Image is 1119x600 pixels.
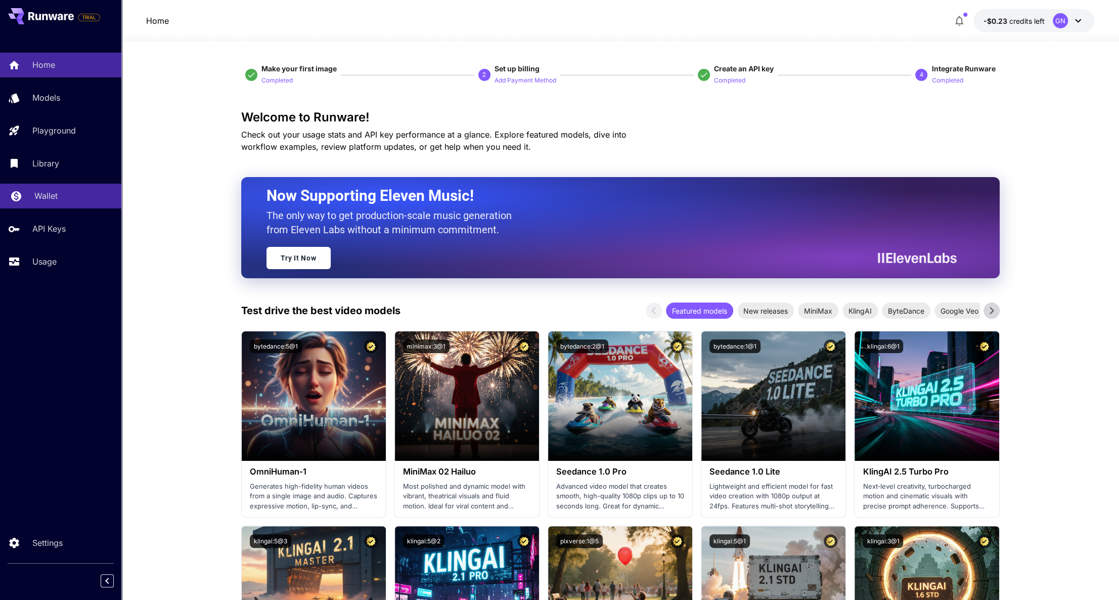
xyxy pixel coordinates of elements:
[78,11,100,23] span: Add your payment card to enable full platform functionality.
[266,247,331,269] a: Try It Now
[920,70,923,79] p: 4
[108,572,121,590] div: Collapse sidebar
[842,306,878,316] span: KlingAI
[709,534,750,548] button: klingai:5@1
[709,339,760,353] button: bytedance:1@1
[266,186,949,205] h2: Now Supporting Eleven Music!
[556,467,684,477] h3: Seedance 1.0 Pro
[670,534,684,548] button: Certified Model – Vetted for best performance and includes a commercial license.
[482,70,486,79] p: 2
[709,467,837,477] h3: Seedance 1.0 Lite
[556,482,684,511] p: Advanced video model that creates smooth, high-quality 1080p clips up to 10 seconds long. Great f...
[863,339,903,353] button: klingai:6@1
[882,303,930,319] div: ByteDance
[714,76,745,85] p: Completed
[863,534,903,548] button: klingai:3@1
[403,534,444,548] button: klingai:5@2
[146,15,169,27] a: Home
[34,190,58,202] p: Wallet
[670,339,684,353] button: Certified Model – Vetted for best performance and includes a commercial license.
[934,303,984,319] div: Google Veo
[250,534,291,548] button: klingai:5@3
[364,534,378,548] button: Certified Model – Vetted for best performance and includes a commercial license.
[495,74,556,86] button: Add Payment Method
[714,64,774,73] span: Create an API key
[863,482,991,511] p: Next‑level creativity, turbocharged motion and cinematic visuals with precise prompt adherence. S...
[261,74,293,86] button: Completed
[261,76,293,85] p: Completed
[983,16,1045,26] div: -$0.2313
[146,15,169,27] nav: breadcrumb
[241,110,1000,124] h3: Welcome to Runware!
[931,64,995,73] span: Integrate Runware
[842,303,878,319] div: KlingAI
[977,534,991,548] button: Certified Model – Vetted for best performance and includes a commercial license.
[364,339,378,353] button: Certified Model – Vetted for best performance and includes a commercial license.
[737,306,794,316] span: New releases
[855,331,999,461] img: alt
[32,157,59,169] p: Library
[250,482,378,511] p: Generates high-fidelity human videos from a single image and audio. Captures expressive motion, l...
[556,339,608,353] button: bytedance:2@1
[714,74,745,86] button: Completed
[32,59,55,71] p: Home
[666,303,733,319] div: Featured models
[934,306,984,316] span: Google Veo
[709,482,837,511] p: Lightweight and efficient model for fast video creation with 1080p output at 24fps. Features mult...
[241,130,626,152] span: Check out your usage stats and API key performance at a glance. Explore featured models, dive int...
[32,223,66,235] p: API Keys
[32,255,57,268] p: Usage
[798,303,838,319] div: MiniMax
[32,124,76,137] p: Playground
[931,74,963,86] button: Completed
[666,306,733,316] span: Featured models
[78,14,100,21] span: TRIAL
[250,339,302,353] button: bytedance:5@1
[824,339,837,353] button: Certified Model – Vetted for best performance and includes a commercial license.
[548,331,692,461] img: alt
[931,76,963,85] p: Completed
[241,303,400,318] p: Test drive the best video models
[101,574,114,587] button: Collapse sidebar
[824,534,837,548] button: Certified Model – Vetted for best performance and includes a commercial license.
[395,331,539,461] img: alt
[495,64,540,73] span: Set up billing
[403,467,531,477] h3: MiniMax 02 Hailuo
[32,92,60,104] p: Models
[32,537,63,549] p: Settings
[983,17,1009,25] span: -$0.23
[1053,13,1068,28] div: GN
[863,467,991,477] h3: KlingAI 2.5 Turbo Pro
[250,467,378,477] h3: OmniHuman‑1
[403,482,531,511] p: Most polished and dynamic model with vibrant, theatrical visuals and fluid motion. Ideal for vira...
[1009,17,1045,25] span: credits left
[517,339,531,353] button: Certified Model – Vetted for best performance and includes a commercial license.
[266,208,519,237] p: The only way to get production-scale music generation from Eleven Labs without a minimum commitment.
[495,76,556,85] p: Add Payment Method
[798,306,838,316] span: MiniMax
[701,331,845,461] img: alt
[403,339,450,353] button: minimax:3@1
[882,306,930,316] span: ByteDance
[556,534,603,548] button: pixverse:1@5
[973,9,1094,32] button: -$0.2313GN
[977,339,991,353] button: Certified Model – Vetted for best performance and includes a commercial license.
[517,534,531,548] button: Certified Model – Vetted for best performance and includes a commercial license.
[261,64,337,73] span: Make your first image
[242,331,386,461] img: alt
[737,303,794,319] div: New releases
